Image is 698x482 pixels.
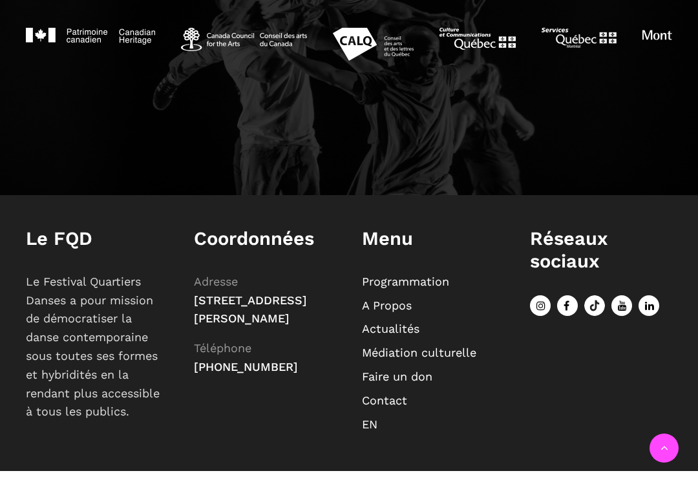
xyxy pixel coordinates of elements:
[362,393,407,407] a: Contact
[362,322,419,335] a: Actualités
[542,28,617,48] img: Services Québec
[362,346,476,359] a: Médiation culturelle
[194,360,298,373] span: [PHONE_NUMBER]
[194,293,307,326] span: [STREET_ADDRESS][PERSON_NAME]
[194,227,336,250] h1: Coordonnées
[26,28,155,45] img: Patrimoine Canadien
[194,341,251,355] span: Téléphone
[439,28,516,50] img: MCCQ
[362,227,504,250] h1: Menu
[362,417,377,431] a: EN
[194,275,238,288] span: Adresse
[362,370,432,383] a: Faire un don
[362,299,412,312] a: A Propos
[362,275,449,288] a: Programmation
[333,28,414,61] img: CALQ
[26,227,168,250] h1: Le FQD
[181,28,307,51] img: Conseil des arts Canada
[530,227,672,273] h1: Réseaux sociaux
[26,273,168,421] p: Le Festival Quartiers Danses a pour mission de démocratiser la danse contemporaine sous toutes se...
